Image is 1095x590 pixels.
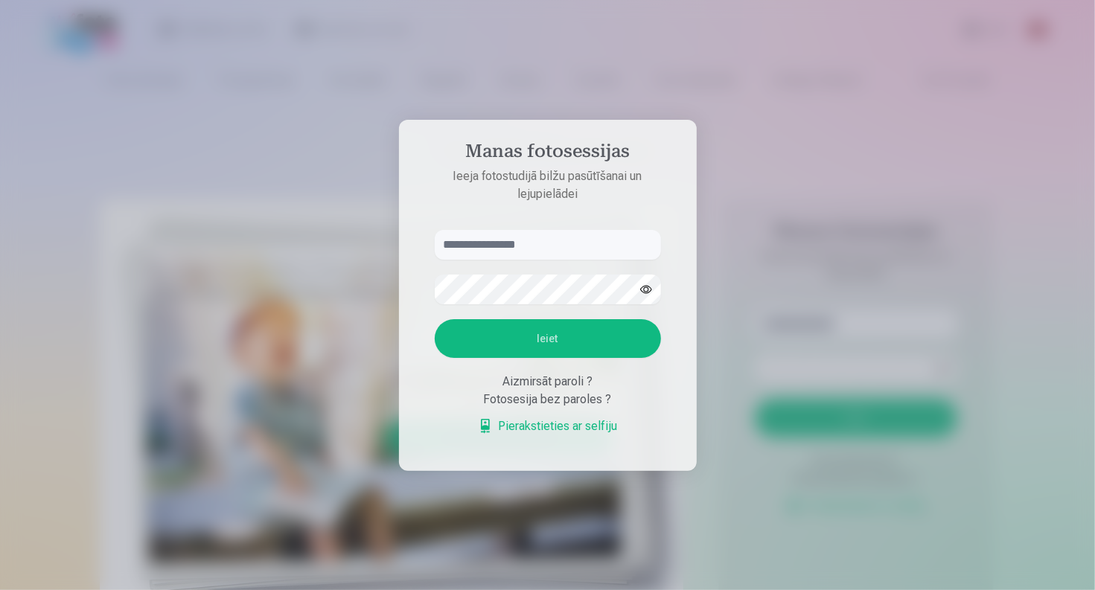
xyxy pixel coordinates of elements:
h4: Manas fotosessijas [420,141,676,167]
div: Fotosesija bez paroles ? [435,391,661,408]
div: Aizmirsāt paroli ? [435,373,661,391]
button: Ieiet [435,319,661,358]
p: Ieeja fotostudijā bilžu pasūtīšanai un lejupielādei [420,167,676,203]
a: Pierakstieties ar selfiju [478,417,618,435]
